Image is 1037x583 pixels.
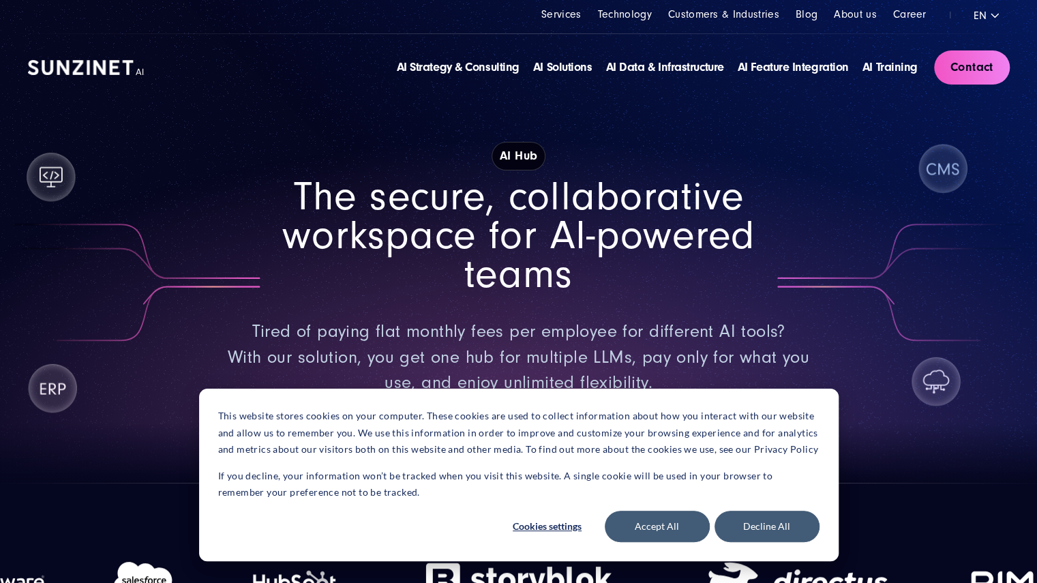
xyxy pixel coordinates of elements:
p: This website stores cookies on your computer. These cookies are used to collect information about... [218,408,820,458]
p: If you decline, your information won’t be tracked when you visit this website. A single cookie wi... [218,468,820,501]
a: AI Training [862,60,918,74]
div: Navigation Menu [541,7,927,23]
p: Tired of paying flat monthly fees per employee for different AI tools? With our solution, you get... [224,319,813,396]
a: Career [893,8,927,20]
button: Decline All [715,511,820,542]
button: Accept All [605,511,710,542]
div: Navigation Menu [397,59,918,76]
a: Customers & Industries [668,8,779,20]
a: AI Feature Integration [738,60,849,74]
strong: AI Hub [492,142,545,170]
a: AI Data & Infrastructure [605,60,723,74]
a: Services [541,8,582,20]
a: Contact [934,50,1010,85]
button: Cookies settings [495,511,600,542]
a: Technology [597,8,651,20]
div: Cookie banner [199,389,839,561]
a: AI Solutions [533,60,592,74]
a: AI Strategy & Consulting [397,60,520,74]
span: The secure, collaborative workspace for AI-powered teams [282,174,755,297]
a: Blog [796,8,817,20]
img: SUNZINET AI Logo [28,60,144,75]
a: About us [834,8,877,20]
